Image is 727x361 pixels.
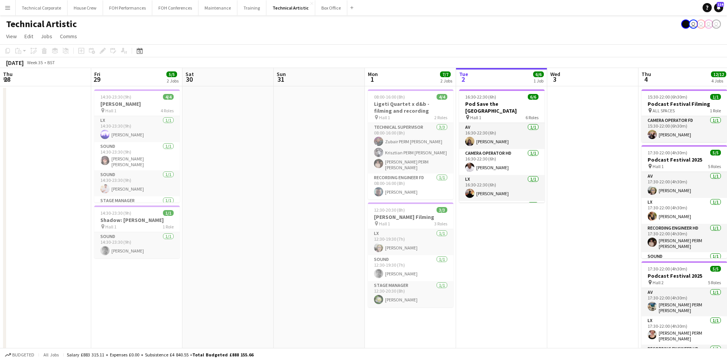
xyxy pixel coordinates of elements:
[710,150,721,155] span: 5/5
[368,100,453,114] h3: Ligeti Quartet x d&b - filming and recording
[642,100,727,107] h3: Podcast Festival Filming
[458,75,468,84] span: 2
[549,75,560,84] span: 3
[3,71,13,78] span: Thu
[315,0,347,15] button: Box Office
[266,0,315,15] button: Technical Artistic
[42,352,60,358] span: All jobs
[648,266,687,272] span: 17:30-22:00 (4h30m)
[642,172,727,198] app-card-role: AV1/117:30-22:00 (4h30m)[PERSON_NAME]
[642,145,727,258] app-job-card: 17:30-22:00 (4h30m)5/5Podcast Festival 2025 Hall 15 RolesAV1/117:30-22:00 (4h30m)[PERSON_NAME]LX1...
[710,94,721,100] span: 1/1
[25,60,44,65] span: Week 35
[67,352,253,358] div: Salary £883 315.11 + Expenses £0.00 + Subsistence £4 840.55 =
[642,252,727,278] app-card-role: Sound1/1
[434,115,447,120] span: 2 Roles
[470,115,481,120] span: Hall 1
[68,0,103,15] button: House Crew
[94,89,180,202] app-job-card: 14:30-23:30 (9h)4/4[PERSON_NAME] Hall 14 RolesLX1/114:30-23:30 (9h)[PERSON_NAME]Sound1/114:30-23:...
[653,108,675,113] span: ALL SPACES
[163,224,174,230] span: 1 Role
[167,78,179,84] div: 2 Jobs
[100,94,131,100] span: 14:30-23:30 (9h)
[374,207,405,213] span: 12:30-20:30 (8h)
[12,352,34,358] span: Budgeted
[94,100,180,107] h3: [PERSON_NAME]
[717,2,724,7] span: 114
[60,33,77,40] span: Comms
[437,94,447,100] span: 4/4
[440,71,451,77] span: 7/7
[94,142,180,170] app-card-role: Sound1/114:30-23:30 (9h)[PERSON_NAME] [PERSON_NAME]
[16,0,68,15] button: Technical Corporate
[459,149,545,175] app-card-role: Camera Operator HD1/116:30-22:30 (6h)[PERSON_NAME]
[704,19,713,29] app-user-avatar: Liveforce Admin
[237,0,266,15] button: Training
[714,3,723,12] a: 114
[368,214,453,220] h3: [PERSON_NAME] Filming
[642,71,651,78] span: Thu
[459,89,545,202] div: 16:30-22:30 (6h)6/6Pod Save the [GEOGRAPHIC_DATA] Hall 16 RolesAV1/116:30-22:30 (6h)[PERSON_NAME]...
[47,60,55,65] div: BST
[3,31,20,41] a: View
[6,33,17,40] span: View
[57,31,80,41] a: Comms
[534,78,543,84] div: 1 Job
[368,229,453,255] app-card-role: LX1/112:30-19:30 (7h)[PERSON_NAME]
[105,108,116,113] span: Hall 1
[374,94,405,100] span: 08:00-16:00 (8h)
[21,31,36,41] a: Edit
[368,173,453,199] app-card-role: Recording Engineer FD1/108:00-16:00 (8h)[PERSON_NAME]
[642,89,727,142] app-job-card: 15:30-22:00 (6h30m)1/1Podcast Festival Filming ALL SPACES1 RoleCamera Operator FD1/115:30-22:00 (...
[94,116,180,142] app-card-role: LX1/114:30-23:30 (9h)[PERSON_NAME]
[708,280,721,285] span: 5 Roles
[368,255,453,281] app-card-role: Sound1/112:30-19:30 (7h)[PERSON_NAME]
[710,266,721,272] span: 5/5
[93,75,100,84] span: 29
[653,280,664,285] span: Hall 2
[642,116,727,142] app-card-role: Camera Operator FD1/115:30-22:00 (6h30m)[PERSON_NAME]
[6,59,24,66] div: [DATE]
[103,0,152,15] button: FOH Performances
[368,89,453,199] app-job-card: 08:00-16:00 (8h)4/4Ligeti Quartet x d&b - filming and recording Hall 12 RolesTechnical Supervisor...
[368,123,453,173] app-card-role: Technical Supervisor3/308:00-16:00 (8h)Zubair PERM [PERSON_NAME]Krisztian PERM [PERSON_NAME][PERS...
[163,94,174,100] span: 4/4
[708,164,721,169] span: 5 Roles
[440,78,452,84] div: 2 Jobs
[277,71,286,78] span: Sun
[6,18,77,30] h1: Technical Artistic
[94,206,180,258] app-job-card: 14:30-23:30 (9h)1/1Shadow: [PERSON_NAME] Hall 11 RoleSound1/114:30-23:30 (9h)[PERSON_NAME]
[711,71,726,77] span: 12/12
[192,352,253,358] span: Total Budgeted £888 155.66
[459,175,545,201] app-card-role: LX1/116:30-22:30 (6h)[PERSON_NAME]
[163,210,174,216] span: 1/1
[2,75,13,84] span: 28
[681,19,690,29] app-user-avatar: Gabrielle Barr
[198,0,237,15] button: Maintenance
[465,94,496,100] span: 16:30-22:30 (6h)
[459,71,468,78] span: Tue
[368,281,453,307] app-card-role: Stage Manager1/112:30-20:30 (8h)[PERSON_NAME]
[711,78,726,84] div: 4 Jobs
[152,0,198,15] button: FOH Conferences
[379,115,390,120] span: Hall 1
[712,19,721,29] app-user-avatar: Liveforce Admin
[94,71,100,78] span: Fri
[642,198,727,224] app-card-role: LX1/117:30-22:00 (4h30m)[PERSON_NAME]
[710,108,721,113] span: 1 Role
[94,232,180,258] app-card-role: Sound1/114:30-23:30 (9h)[PERSON_NAME]
[379,221,390,227] span: Hall 1
[105,224,116,230] span: Hall 1
[648,94,687,100] span: 15:30-22:00 (6h30m)
[185,71,194,78] span: Sat
[653,164,664,169] span: Hall 1
[161,108,174,113] span: 4 Roles
[550,71,560,78] span: Wed
[642,316,727,345] app-card-role: LX1/117:30-22:00 (4h30m)[PERSON_NAME] PERM [PERSON_NAME]
[526,115,538,120] span: 6 Roles
[459,100,545,114] h3: Pod Save the [GEOGRAPHIC_DATA]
